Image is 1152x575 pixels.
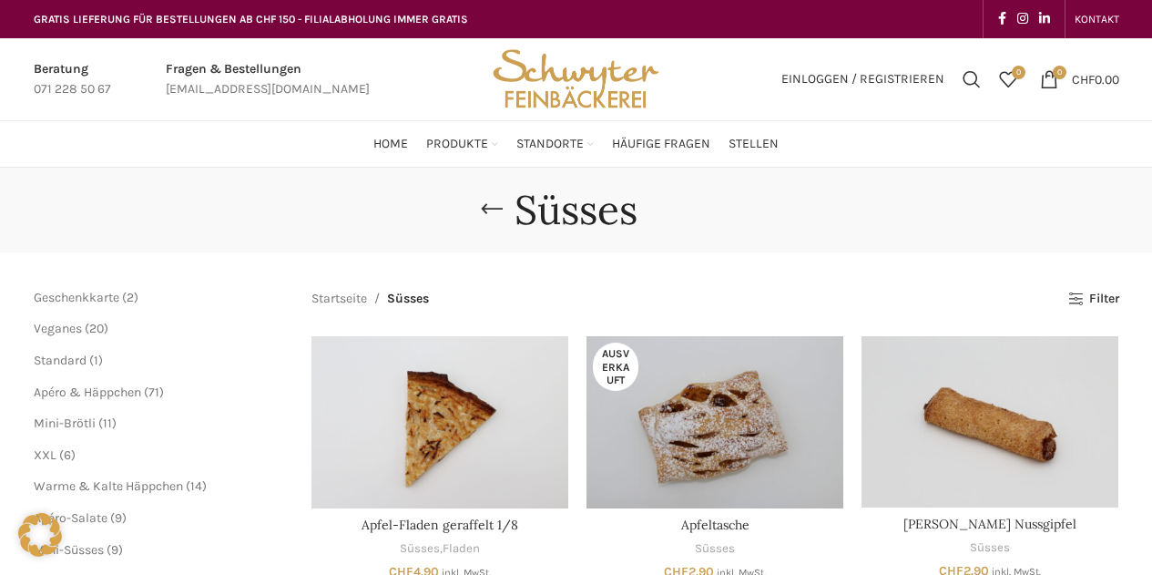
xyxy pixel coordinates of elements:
[103,416,112,431] span: 11
[34,59,111,100] a: Infobox link
[148,385,159,400] span: 71
[34,290,119,305] a: Geschenkkarte
[362,517,518,533] a: Apfel-Fladen geraffelt 1/8
[1012,66,1025,79] span: 0
[990,61,1026,98] div: Meine Wunschliste
[772,61,953,98] a: Einloggen / Registrieren
[64,447,71,463] span: 6
[443,540,480,558] a: Fladen
[1075,1,1119,37] a: KONTAKT
[34,321,82,336] a: Veganes
[486,70,665,86] a: Site logo
[990,61,1026,98] a: 0
[695,540,735,558] a: Süsses
[111,542,118,558] span: 9
[25,126,1128,162] div: Main navigation
[34,416,96,431] a: Mini-Brötli
[311,336,568,508] a: Apfel-Fladen geraffelt 1/8
[190,478,202,494] span: 14
[94,353,98,368] span: 1
[387,289,429,309] span: Süsses
[729,136,779,153] span: Stellen
[586,336,843,508] a: Apfeltasche
[311,289,367,309] a: Startseite
[34,447,56,463] a: XXL
[612,126,710,162] a: Häufige Fragen
[729,126,779,162] a: Stellen
[373,136,408,153] span: Home
[1072,71,1119,87] bdi: 0.00
[34,13,468,26] span: GRATIS LIEFERUNG FÜR BESTELLUNGEN AB CHF 150 - FILIALABHOLUNG IMMER GRATIS
[34,353,87,368] a: Standard
[89,321,104,336] span: 20
[953,61,990,98] a: Suchen
[1068,292,1118,307] a: Filter
[1072,71,1095,87] span: CHF
[400,540,440,558] a: Süsses
[426,136,488,153] span: Produkte
[593,343,638,391] span: Ausverkauft
[311,540,568,558] div: ,
[166,59,370,100] a: Infobox link
[1012,6,1034,32] a: Instagram social link
[311,289,429,309] nav: Breadcrumb
[127,290,134,305] span: 2
[115,510,122,526] span: 9
[516,136,584,153] span: Standorte
[1065,1,1128,37] div: Secondary navigation
[426,126,498,162] a: Produkte
[469,191,515,228] a: Go back
[34,385,141,400] a: Apéro & Häppchen
[1075,13,1119,26] span: KONTAKT
[515,186,637,234] h1: Süsses
[516,126,594,162] a: Standorte
[903,516,1076,532] a: [PERSON_NAME] Nussgipfel
[970,539,1010,557] a: Süsses
[1034,6,1055,32] a: Linkedin social link
[993,6,1012,32] a: Facebook social link
[781,73,944,86] span: Einloggen / Registrieren
[1031,61,1128,98] a: 0 CHF0.00
[486,38,665,120] img: Bäckerei Schwyter
[861,336,1118,508] a: Appenzeller Nussgipfel
[1053,66,1066,79] span: 0
[612,136,710,153] span: Häufige Fragen
[34,478,183,494] a: Warme & Kalte Häppchen
[373,126,408,162] a: Home
[681,517,749,533] a: Apfeltasche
